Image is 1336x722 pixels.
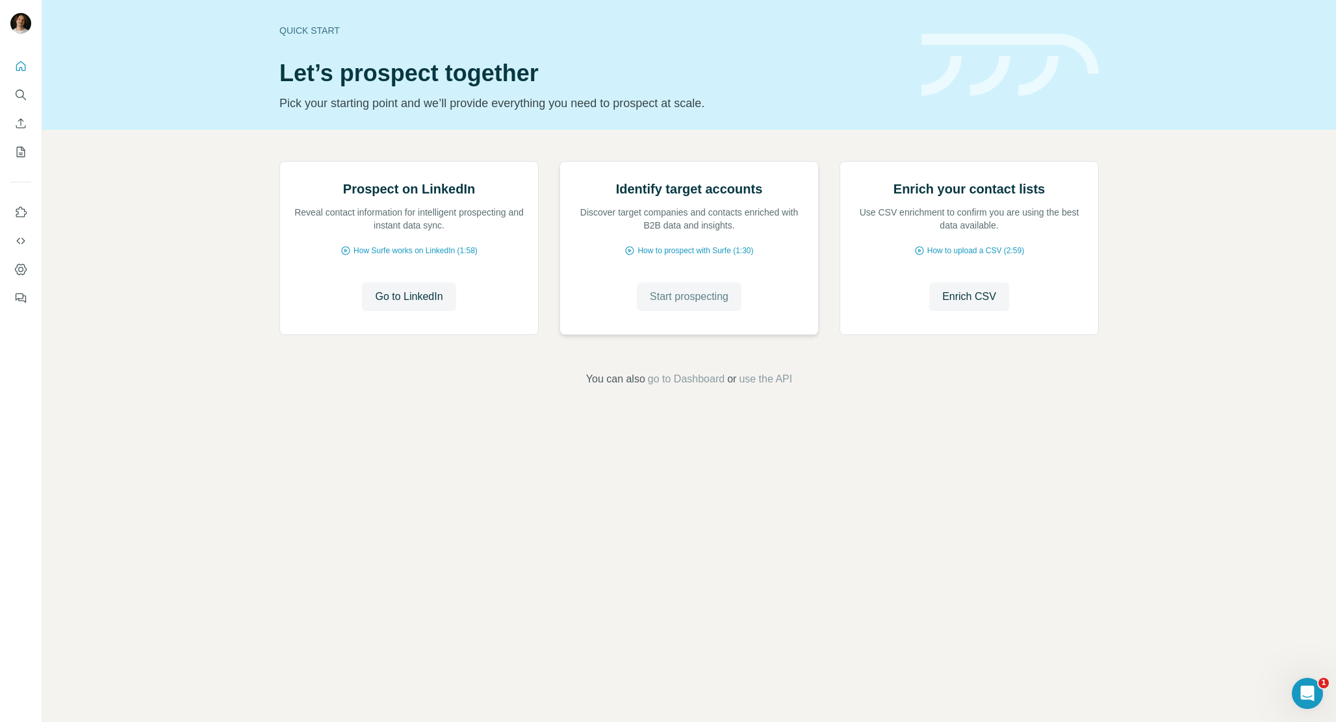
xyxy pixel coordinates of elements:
[279,94,906,112] p: Pick your starting point and we’ll provide everything you need to prospect at scale.
[727,371,736,387] span: or
[10,140,31,164] button: My lists
[893,180,1045,198] h2: Enrich your contact lists
[927,245,1024,256] span: How to upload a CSV (2:59)
[929,282,1009,311] button: Enrich CSV
[853,206,1085,232] p: Use CSV enrichment to confirm you are using the best data available.
[739,371,792,387] button: use the API
[942,289,996,305] span: Enrich CSV
[10,258,31,281] button: Dashboard
[650,289,728,305] span: Start prospecting
[343,180,475,198] h2: Prospect on LinkedIn
[10,286,31,310] button: Feedback
[1318,678,1329,688] span: 1
[648,371,725,387] button: go to Dashboard
[637,245,753,256] span: How to prospect with Surfe (1:30)
[362,282,456,311] button: Go to LinkedIn
[10,229,31,253] button: Use Surfe API
[293,206,525,232] p: Reveal contact information for intelligent prospecting and instant data sync.
[637,282,741,311] button: Start prospecting
[10,112,31,135] button: Enrich CSV
[10,83,31,106] button: Search
[10,201,31,224] button: Use Surfe on LinkedIn
[616,180,763,198] h2: Identify target accounts
[375,289,443,305] span: Go to LinkedIn
[921,34,1099,97] img: banner
[573,206,805,232] p: Discover target companies and contacts enriched with B2B data and insights.
[279,60,906,86] h1: Let’s prospect together
[353,245,478,256] span: How Surfe works on LinkedIn (1:58)
[10,55,31,78] button: Quick start
[279,24,906,37] div: Quick start
[1292,678,1323,709] iframe: Intercom live chat
[586,371,645,387] span: You can also
[10,13,31,34] img: Avatar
